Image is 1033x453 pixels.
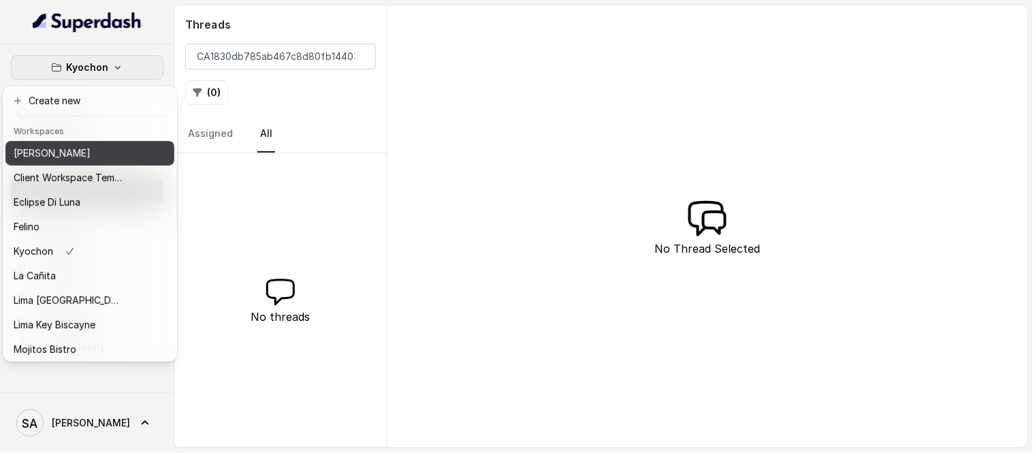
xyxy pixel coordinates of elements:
[14,170,123,186] p: Client Workspace Template
[5,119,174,141] header: Workspaces
[14,145,91,161] p: [PERSON_NAME]
[66,59,108,76] p: Kyochon
[14,243,53,260] p: Kyochon
[11,55,163,80] button: Kyochon
[14,219,39,235] p: Felino
[14,292,123,309] p: Lima [GEOGRAPHIC_DATA]
[14,194,80,210] p: Eclipse Di Luna
[5,89,174,113] button: Create new
[14,317,95,333] p: Lima Key Biscayne
[3,86,177,362] div: Kyochon
[14,268,56,284] p: La Cañita
[14,341,76,358] p: Mojitos Bistro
